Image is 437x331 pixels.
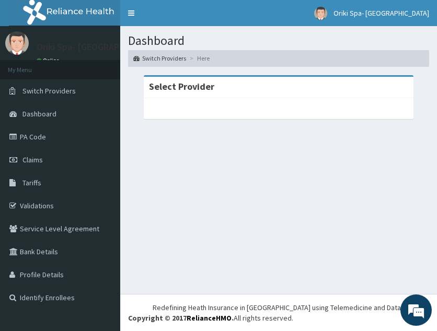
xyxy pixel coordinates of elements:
[22,155,43,164] span: Claims
[128,34,429,48] h1: Dashboard
[333,8,429,18] span: Oriki Spa- [GEOGRAPHIC_DATA]
[22,178,41,187] span: Tariffs
[37,57,62,64] a: Online
[22,86,76,96] span: Switch Providers
[187,313,232,323] a: RelianceHMO
[128,313,234,323] strong: Copyright © 2017 .
[37,42,164,52] p: Oriki Spa- [GEOGRAPHIC_DATA]
[187,54,210,63] li: Here
[22,109,56,119] span: Dashboard
[149,80,214,92] strong: Select Provider
[120,294,437,331] footer: All rights reserved.
[5,31,29,55] img: User Image
[314,7,327,20] img: User Image
[133,54,186,63] a: Switch Providers
[153,302,429,313] div: Redefining Heath Insurance in [GEOGRAPHIC_DATA] using Telemedicine and Data Science!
